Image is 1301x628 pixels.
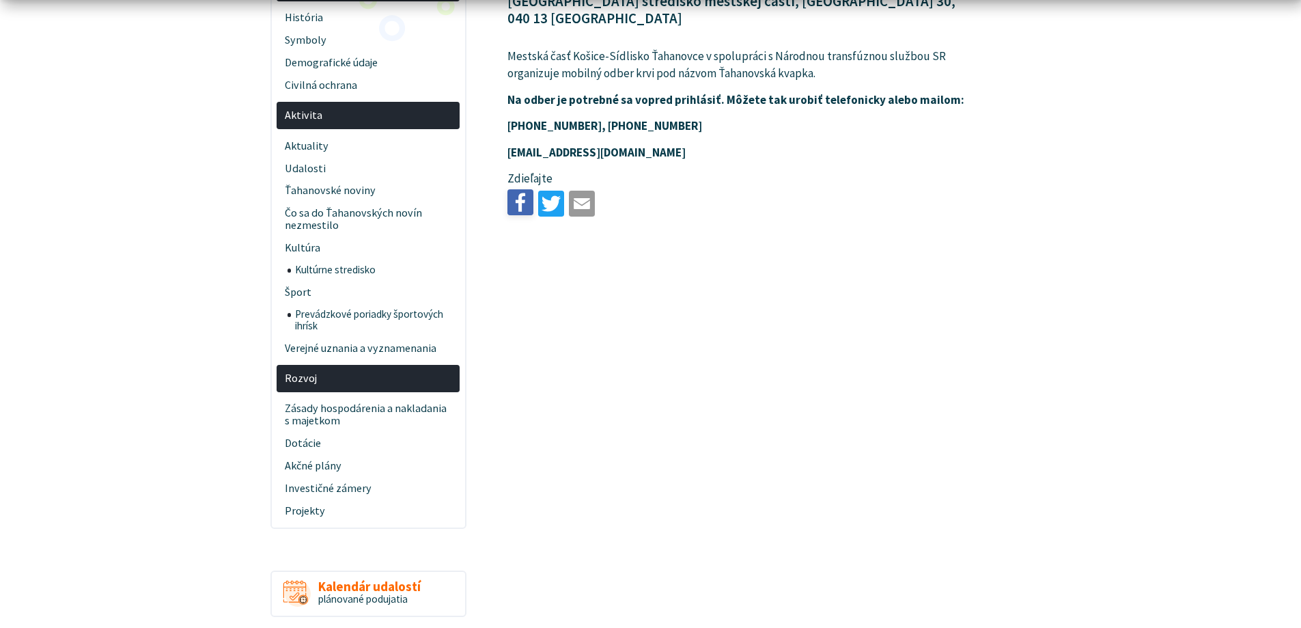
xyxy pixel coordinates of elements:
[277,202,460,237] a: Čo sa do Ťahanovských novín nezmestilo
[277,337,460,359] a: Verejné uznania a vyznamenania
[277,477,460,500] a: Investičné zámery
[288,260,460,282] a: Kultúrne stredisko
[538,191,564,217] img: Zdieľať na Twitteri
[295,260,452,282] span: Kultúrne stredisko
[285,157,452,180] span: Udalosti
[277,102,460,130] a: Aktivita
[285,432,452,454] span: Dotácie
[285,281,452,303] span: Šport
[318,579,421,594] span: Kalendár udalostí
[507,118,702,133] strong: [PHONE_NUMBER], [PHONE_NUMBER]
[285,135,452,157] span: Aktuality
[507,189,533,215] img: Zdieľať na Facebooku
[285,180,452,202] span: Ťahanovské noviny
[277,432,460,454] a: Dotácie
[285,29,452,51] span: Symboly
[277,365,460,393] a: Rozvoj
[507,48,968,83] p: Mestská časť Košice-Sídlisko Ťahanovce v spolupráci s Národnou transfúznou službou SR organizuje ...
[318,592,408,605] span: plánované podujatia
[285,337,452,359] span: Verejné uznania a vyznamenania
[285,367,452,390] span: Rozvoj
[285,237,452,260] span: Kultúra
[277,398,460,433] a: Zásady hospodárenia a nakladania s majetkom
[285,6,452,29] span: História
[295,303,452,337] span: Prevádzkové poriadky športových ihrísk
[277,6,460,29] a: História
[507,92,964,107] strong: Na odber je potrebné sa vopred prihlásiť. Môžete tak urobiť telefonicky alebo mailom:
[277,454,460,477] a: Akčné plány
[285,477,452,500] span: Investičné zámery
[285,454,452,477] span: Akčné plány
[277,237,460,260] a: Kultúra
[285,202,452,237] span: Čo sa do Ťahanovských novín nezmestilo
[285,398,452,433] span: Zásady hospodárenia a nakladania s majetkom
[507,170,968,188] p: Zdieľajte
[285,51,452,74] span: Demografické údaje
[507,145,686,160] strong: [EMAIL_ADDRESS][DOMAIN_NAME]
[277,51,460,74] a: Demografické údaje
[270,571,466,618] a: Kalendár udalostí plánované podujatia
[277,500,460,522] a: Projekty
[277,180,460,202] a: Ťahanovské noviny
[288,303,460,337] a: Prevádzkové poriadky športových ihrísk
[285,74,452,96] span: Civilná ochrana
[277,281,460,303] a: Šport
[277,157,460,180] a: Udalosti
[285,105,452,127] span: Aktivita
[277,74,460,96] a: Civilná ochrana
[277,135,460,157] a: Aktuality
[569,191,595,217] img: Zdieľať e-mailom
[285,500,452,522] span: Projekty
[277,29,460,51] a: Symboly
